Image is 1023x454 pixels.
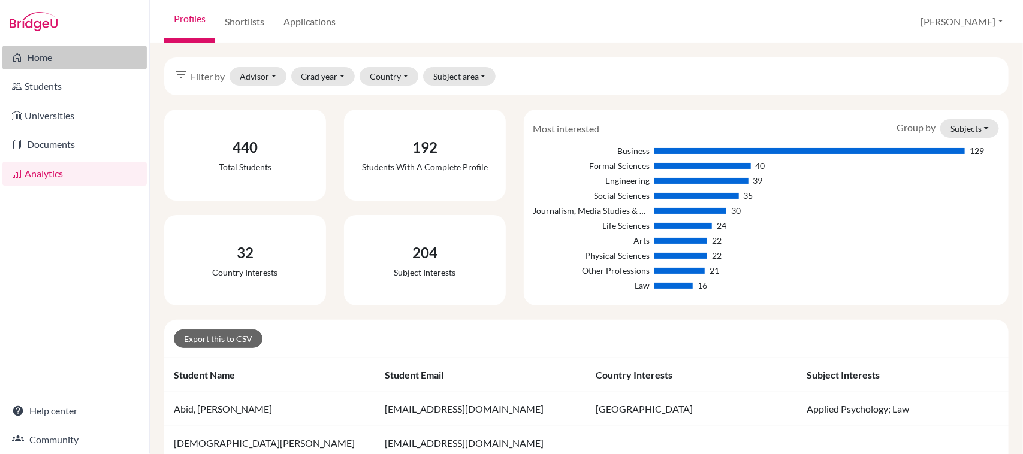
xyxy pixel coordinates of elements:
[710,264,719,277] div: 21
[587,358,798,392] th: Country interests
[533,249,650,262] div: Physical Sciences
[230,67,286,86] button: Advisor
[174,329,262,348] a: Export this to CSV
[798,358,1009,392] th: Subject interests
[533,204,650,217] div: Journalism, Media Studies & Communication
[524,122,609,136] div: Most interested
[533,159,650,172] div: Formal Sciences
[219,161,271,173] div: Total students
[2,74,147,98] a: Students
[940,119,999,138] button: Subjects
[2,162,147,186] a: Analytics
[731,204,741,217] div: 30
[191,69,225,84] span: Filter by
[744,189,753,202] div: 35
[970,144,984,157] div: 129
[291,67,355,86] button: Grad year
[219,137,271,158] div: 440
[164,358,375,392] th: Student name
[423,67,496,86] button: Subject area
[533,174,650,187] div: Engineering
[10,12,58,31] img: Bridge-U
[375,358,586,392] th: Student email
[698,279,707,292] div: 16
[394,242,455,264] div: 204
[533,219,650,232] div: Life Sciences
[712,249,722,262] div: 22
[362,137,488,158] div: 192
[394,266,455,279] div: Subject interests
[375,392,586,426] td: [EMAIL_ADDRESS][DOMAIN_NAME]
[533,264,650,277] div: Other Professions
[174,68,188,82] i: filter_list
[2,104,147,128] a: Universities
[2,132,147,156] a: Documents
[533,234,650,247] div: Arts
[798,392,1009,426] td: Applied Psychology; Law
[888,119,1008,138] div: Group by
[2,399,147,423] a: Help center
[533,189,650,202] div: Social Sciences
[212,242,277,264] div: 32
[717,219,726,232] div: 24
[533,279,650,292] div: Law
[916,10,1009,33] button: [PERSON_NAME]
[533,144,650,157] div: Business
[212,266,277,279] div: Country interests
[362,161,488,173] div: Students with a complete profile
[587,392,798,426] td: [GEOGRAPHIC_DATA]
[360,67,418,86] button: Country
[712,234,722,247] div: 22
[756,159,765,172] div: 40
[164,392,375,426] td: Abid, [PERSON_NAME]
[2,46,147,69] a: Home
[2,428,147,452] a: Community
[753,174,763,187] div: 39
